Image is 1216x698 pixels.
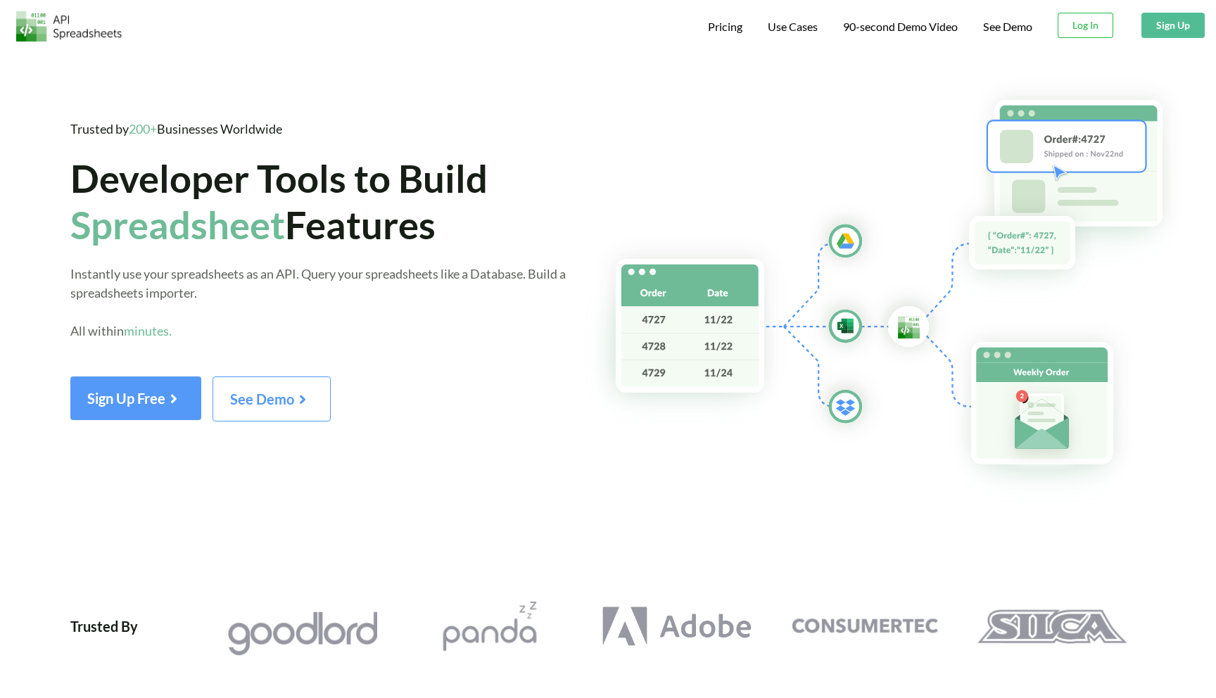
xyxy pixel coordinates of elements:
span: Use Cases [768,20,818,33]
span: Developer Tools to Build Features [70,155,488,247]
img: Pandazzz Logo [414,602,564,651]
a: Silca Logo [958,602,1146,652]
button: Log In [1058,13,1113,38]
button: Sign Up Free [70,376,201,420]
button: Sign Up [1141,13,1205,38]
img: Hero Spreadsheet Flow [583,77,1216,503]
button: See Demo [213,376,331,421]
div: Trusted By [70,602,138,658]
a: Goodlord Logo [208,602,395,658]
a: Consumertec Logo [771,602,958,652]
a: See Demo [213,395,331,407]
img: Goodlord Logo [227,609,377,658]
span: Sign Up Free [87,390,184,407]
span: Pricing [708,20,742,33]
span: 200+ [129,121,157,137]
span: Instantly use your spreadsheets as an API. Query your spreadsheets like a Database. Build a sprea... [70,266,566,338]
a: See Demo [983,20,1032,34]
a: Pandazzz Logo [395,602,583,651]
img: Logo.png [16,11,122,42]
a: Adobe Logo [583,602,771,652]
span: Spreadsheet [70,201,285,248]
span: minutes. [124,323,172,338]
img: Adobe Logo [602,602,752,652]
img: Silca Logo [977,602,1127,652]
span: 90-second Demo Video [843,21,958,32]
span: See Demo [230,391,313,407]
span: Trusted by Businesses Worldwide [70,121,282,137]
img: Consumertec Logo [790,602,939,652]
